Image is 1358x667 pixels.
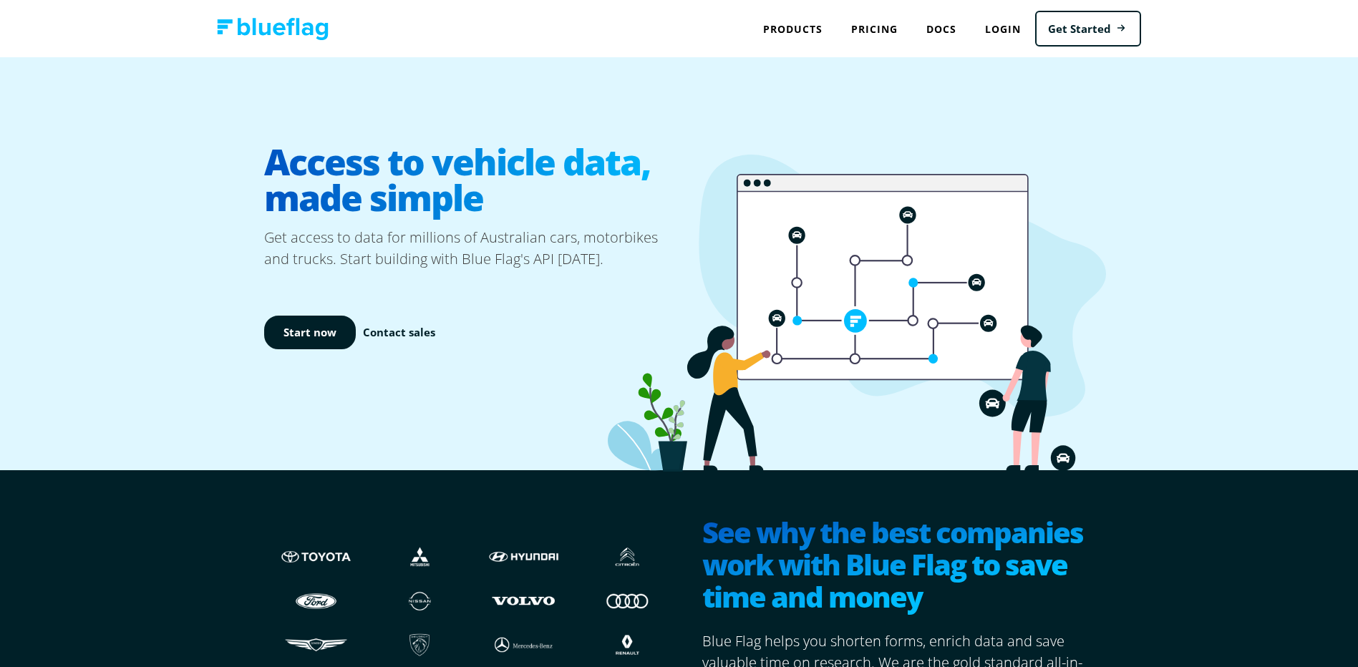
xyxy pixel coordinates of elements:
[912,14,971,44] a: Docs
[264,316,356,349] a: Start now
[590,587,665,614] img: Audi logo
[590,543,665,570] img: Citroen logo
[382,631,457,658] img: Peugeot logo
[702,516,1095,616] h2: See why the best companies work with Blue Flag to save time and money
[486,543,561,570] img: Hyundai logo
[382,543,457,570] img: Mistubishi logo
[1035,11,1141,47] a: Get Started
[363,324,435,341] a: Contact sales
[971,14,1035,44] a: Login to Blue Flag application
[837,14,912,44] a: Pricing
[590,631,665,658] img: Renault logo
[278,587,354,614] img: Ford logo
[486,631,561,658] img: Mercedes logo
[749,14,837,44] div: Products
[278,543,354,570] img: Toyota logo
[278,631,354,658] img: Genesis logo
[486,587,561,614] img: Volvo logo
[264,132,679,227] h1: Access to vehicle data, made simple
[217,18,329,40] img: Blue Flag logo
[382,587,457,614] img: Nissan logo
[264,227,679,270] p: Get access to data for millions of Australian cars, motorbikes and trucks. Start building with Bl...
